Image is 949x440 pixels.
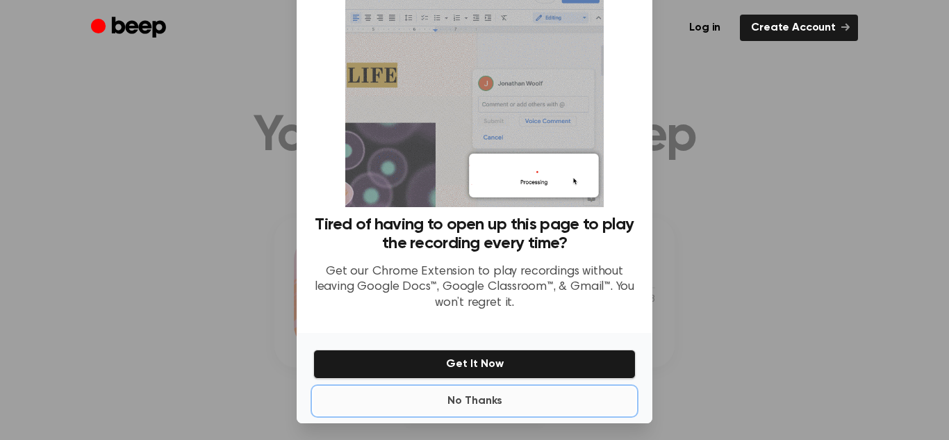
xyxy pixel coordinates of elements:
button: Get It Now [313,350,636,379]
p: Get our Chrome Extension to play recordings without leaving Google Docs™, Google Classroom™, & Gm... [313,264,636,311]
h3: Tired of having to open up this page to play the recording every time? [313,215,636,253]
a: Beep [91,15,170,42]
a: Create Account [740,15,858,41]
a: Log in [678,15,732,41]
button: No Thanks [313,387,636,415]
